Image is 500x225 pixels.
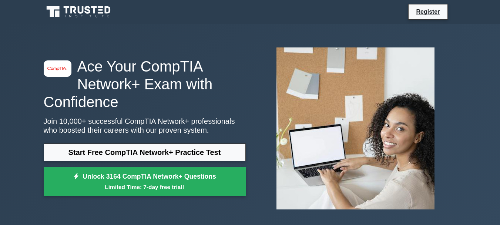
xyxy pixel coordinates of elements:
[44,143,246,161] a: Start Free CompTIA Network+ Practice Test
[44,167,246,196] a: Unlock 3164 CompTIA Network+ QuestionsLimited Time: 7-day free trial!
[44,57,246,111] h1: Ace Your CompTIA Network+ Exam with Confidence
[44,117,246,135] p: Join 10,000+ successful CompTIA Network+ professionals who boosted their careers with our proven ...
[412,7,444,16] a: Register
[53,183,236,191] small: Limited Time: 7-day free trial!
